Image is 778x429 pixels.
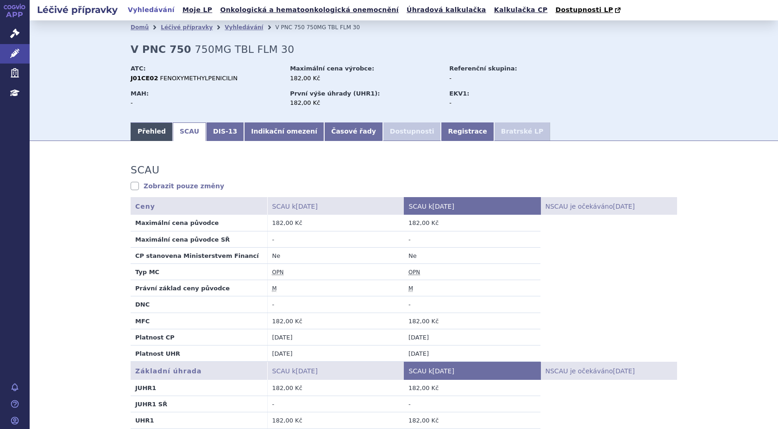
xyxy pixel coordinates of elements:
[491,4,551,16] a: Kalkulačka CP
[131,99,281,107] div: -
[131,122,173,141] a: Přehled
[552,4,625,17] a: Dostupnosti LP
[404,247,540,263] td: Ne
[540,362,677,380] th: NSCAU je očekáváno
[161,24,213,31] a: Léčivé přípravky
[135,334,175,341] strong: Platnost CP
[449,99,553,107] div: -
[135,285,230,292] strong: Právní základ ceny původce
[290,99,440,107] div: 182,00 Kč
[135,417,154,424] strong: UHR1
[404,362,540,380] th: SCAU k
[267,412,404,429] td: 182,00 Kč
[131,44,191,55] strong: V PNC 750
[267,231,404,247] td: -
[267,215,404,231] td: 182,00 Kč
[404,215,540,231] td: 182,00 Kč
[555,6,613,13] span: Dostupnosti LP
[135,350,180,357] strong: Platnost UHR
[217,4,402,16] a: Onkologická a hematoonkologická onemocnění
[275,24,304,31] span: V PNC 750
[296,203,318,210] span: [DATE]
[404,197,540,215] th: SCAU k
[267,313,404,329] td: 182,00 Kč
[135,236,230,243] strong: Maximální cena původce SŘ
[540,197,677,215] th: NSCAU je očekáváno
[135,301,150,308] strong: DNC
[404,4,489,16] a: Úhradová kalkulačka
[296,367,318,375] span: [DATE]
[131,362,267,380] th: Základní úhrada
[131,197,267,215] th: Ceny
[135,401,167,408] strong: JUHR1 SŘ
[173,122,206,141] a: SCAU
[131,65,146,72] strong: ATC:
[267,197,404,215] th: SCAU k
[290,65,374,72] strong: Maximální cena výrobce:
[131,24,149,31] a: Domů
[206,122,244,141] a: DIS-13
[131,181,224,191] a: Zobrazit pouze změny
[272,285,277,292] abbr: cena stanovena na základě mimořádného opatření MZ ČR
[290,74,440,83] div: 182,00 Kč
[408,285,413,292] abbr: cena stanovena na základě mimořádného opatření MZ ČR
[180,4,215,16] a: Moje LP
[267,396,404,412] td: -
[404,380,540,396] td: 182,00 Kč
[404,396,540,412] td: -
[131,75,158,82] strong: J01CE02
[433,203,454,210] span: [DATE]
[404,231,540,247] td: -
[404,346,540,362] td: [DATE]
[135,318,150,325] strong: MFC
[125,4,177,16] a: Vyhledávání
[267,380,404,396] td: 182,00 Kč
[449,74,553,83] div: -
[30,3,125,16] h2: Léčivé přípravky
[160,75,238,82] span: FENOXYMETHYLPENICILIN
[408,269,420,276] abbr: regulace obchodní přirážky výší nominální hodnoty podle cenového předpisu MZ ČR pro LP hrazené po...
[135,219,219,226] strong: Maximální cena původce
[404,412,540,429] td: 182,00 Kč
[307,24,360,31] span: 750MG TBL FLM 30
[131,164,159,176] h3: SCAU
[135,252,259,259] strong: CP stanovena Ministerstvem Financí
[441,122,494,141] a: Registrace
[449,90,469,97] strong: EKV1:
[324,122,383,141] a: Časové řady
[404,313,540,329] td: 182,00 Kč
[225,24,263,31] a: Vyhledávání
[131,90,149,97] strong: MAH:
[404,296,540,313] td: -
[244,122,324,141] a: Indikační omezení
[267,362,404,380] th: SCAU k
[404,329,540,345] td: [DATE]
[613,367,634,375] span: [DATE]
[613,203,634,210] span: [DATE]
[267,296,404,313] td: -
[272,269,284,276] abbr: regulace obchodní přirážky výší nominální hodnoty podle cenového předpisu MZ ČR pro LP hrazené po...
[433,367,454,375] span: [DATE]
[290,90,380,97] strong: První výše úhrady (UHR1):
[195,44,295,55] span: 750MG TBL FLM 30
[135,384,156,391] strong: JUHR1
[267,346,404,362] td: [DATE]
[267,329,404,345] td: [DATE]
[449,65,517,72] strong: Referenční skupina:
[135,269,159,275] strong: Typ MC
[267,247,404,263] td: Ne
